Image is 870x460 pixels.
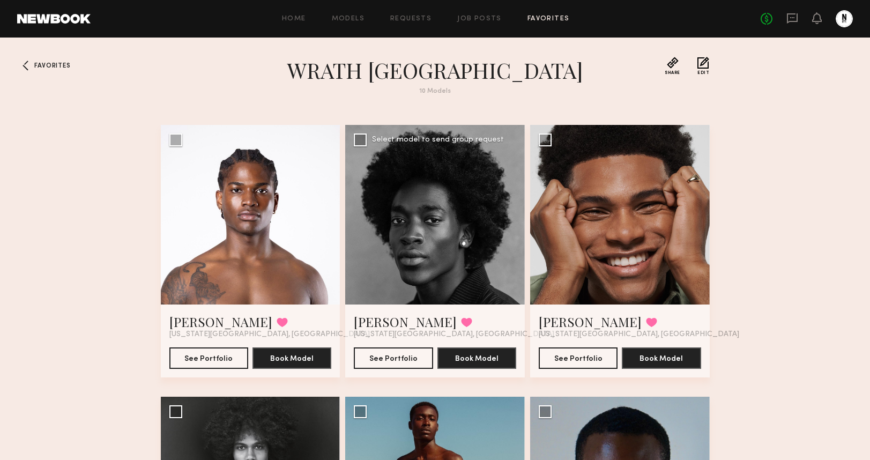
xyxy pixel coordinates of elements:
[539,330,739,339] span: [US_STATE][GEOGRAPHIC_DATA], [GEOGRAPHIC_DATA]
[332,16,365,23] a: Models
[622,353,701,362] a: Book Model
[697,57,709,75] button: Edit
[697,71,709,75] span: Edit
[539,313,642,330] a: [PERSON_NAME]
[390,16,432,23] a: Requests
[242,88,628,95] div: 10 Models
[17,57,34,74] a: Favorites
[252,353,331,362] a: Book Model
[665,57,680,75] button: Share
[527,16,570,23] a: Favorites
[372,136,504,144] div: Select model to send group request
[282,16,306,23] a: Home
[169,330,370,339] span: [US_STATE][GEOGRAPHIC_DATA], [GEOGRAPHIC_DATA]
[354,313,457,330] a: [PERSON_NAME]
[539,347,618,369] button: See Portfolio
[457,16,502,23] a: Job Posts
[252,347,331,369] button: Book Model
[622,347,701,369] button: Book Model
[665,71,680,75] span: Share
[242,57,628,84] h1: WRATH [GEOGRAPHIC_DATA]
[169,347,248,369] button: See Portfolio
[169,313,272,330] a: [PERSON_NAME]
[354,347,433,369] button: See Portfolio
[437,353,516,362] a: Book Model
[354,330,554,339] span: [US_STATE][GEOGRAPHIC_DATA], [GEOGRAPHIC_DATA]
[437,347,516,369] button: Book Model
[34,63,70,69] span: Favorites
